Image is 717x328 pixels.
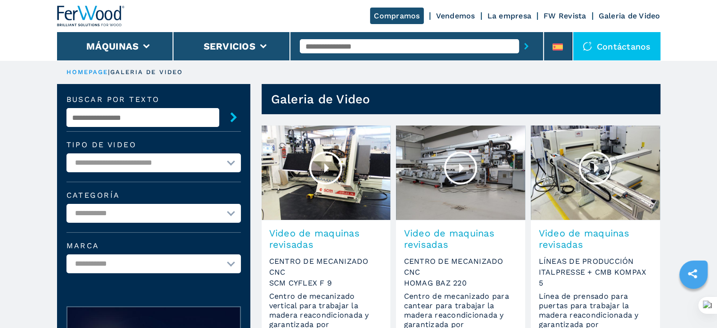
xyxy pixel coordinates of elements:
div: Contáctanos [573,32,660,60]
button: Servicios [204,41,255,52]
img: Video de maquinas revisadas [531,126,660,220]
span: Video de maquinas revisadas [269,227,383,250]
p: galeria de video [110,68,183,76]
a: sharethis [681,262,704,286]
a: FW Revista [544,11,586,20]
a: La empresa [487,11,532,20]
span: CENTRO DE MECANIZADO CNC [269,256,383,278]
a: Vendemos [436,11,475,20]
label: Buscar por texto [66,96,219,103]
h1: Galeria de Video [271,92,371,107]
label: categoría [66,192,241,199]
span: LÍNEAS DE PRODUCCIÓN [538,256,652,267]
label: Tipo de video [66,141,241,149]
span: HOMAG BAZ 220 [404,278,518,288]
a: HOMEPAGE [66,68,108,76]
img: Contáctanos [583,42,592,51]
a: Compramos [370,8,423,24]
a: Galeria de Video [599,11,660,20]
img: Ferwood [57,6,125,26]
button: submit-button [519,35,534,57]
img: Video de maquinas revisadas [396,126,525,220]
span: ITALPRESSE + CMB KOMPAX 5 [538,267,652,288]
label: Marca [66,242,241,250]
iframe: Chat [677,286,710,321]
span: Video de maquinas revisadas [538,227,652,250]
span: Video de maquinas revisadas [404,227,518,250]
span: CENTRO DE MECANIZADO CNC [404,256,518,278]
span: | [108,68,110,76]
button: Máquinas [86,41,139,52]
span: SCM CYFLEX F 9 [269,278,383,288]
img: Video de maquinas revisadas [262,126,391,220]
